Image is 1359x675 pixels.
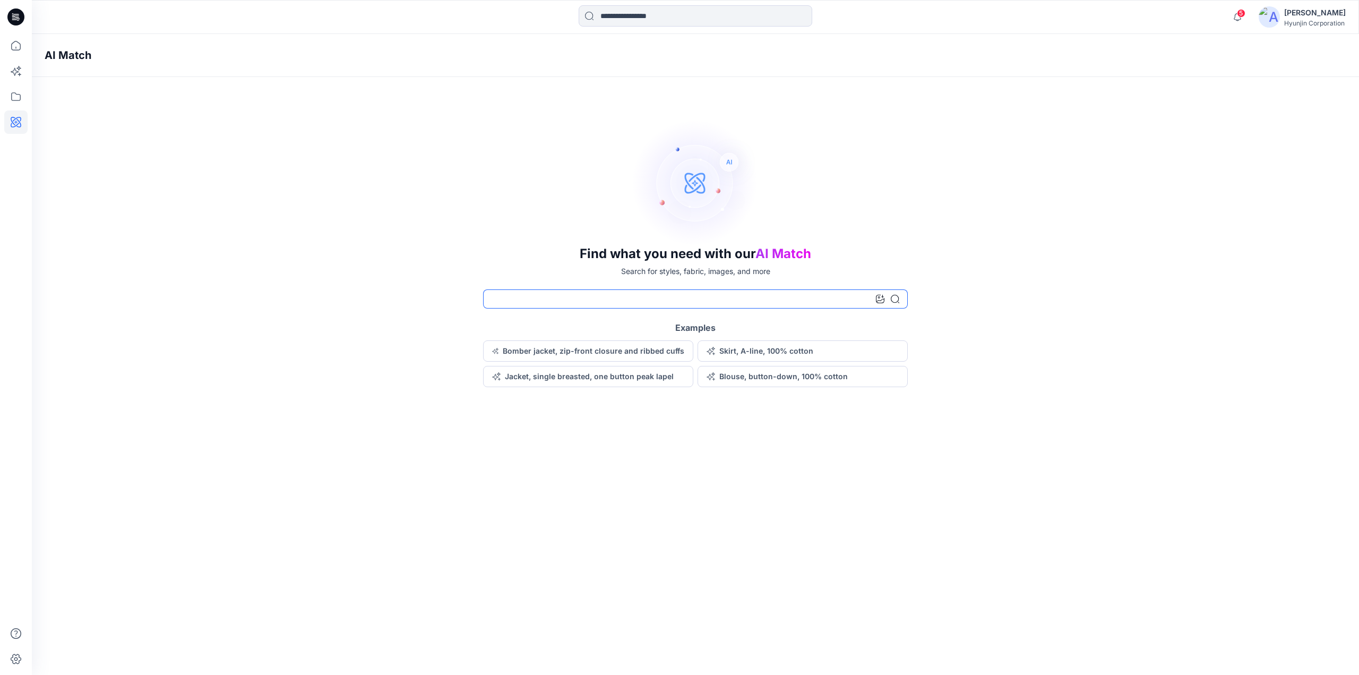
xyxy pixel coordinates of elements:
h3: Find what you need with our [580,246,811,261]
img: AI Search [632,119,759,246]
span: AI Match [755,246,811,261]
button: Skirt, A-line, 100% cotton [698,340,908,362]
h5: Examples [675,321,716,334]
button: Bomber jacket, zip-front closure and ribbed cuffs [483,340,693,362]
p: Search for styles, fabric, images, and more [621,266,770,277]
h4: AI Match [45,49,91,62]
img: avatar [1259,6,1280,28]
div: Hyunjin Corporation [1284,19,1346,27]
span: 5 [1237,9,1245,18]
button: Jacket, single breasted, one button peak lapel [483,366,693,387]
button: Blouse, button-down, 100% cotton [698,366,908,387]
div: [PERSON_NAME] [1284,6,1346,19]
